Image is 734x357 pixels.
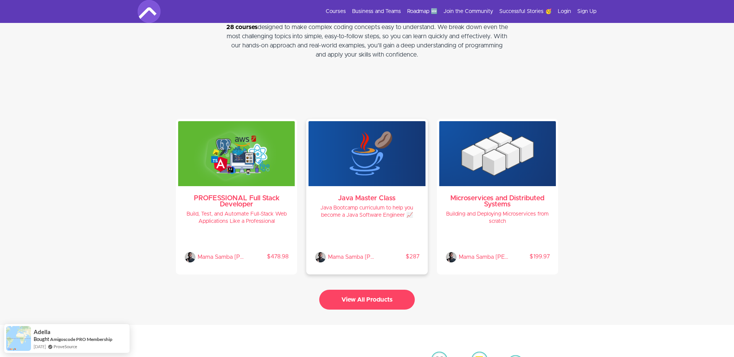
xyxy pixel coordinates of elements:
[352,8,401,15] a: Business and Teams
[309,121,425,186] img: KxJrDWUAT7eboSIIw62Q_java-master-class.png
[315,195,419,201] h3: Java Master Class
[328,252,377,263] p: Mama Samba Braima Nelson
[34,343,46,350] span: [DATE]
[377,253,419,261] p: $287
[319,290,415,310] button: View All Products
[445,211,550,225] h4: Building and Deploying Microservices from scratch
[319,299,415,302] a: View All Products
[184,252,196,263] img: Mama Samba Braima Nelson
[499,8,552,15] a: Successful Stories 🥳
[178,121,295,272] a: PROFESSIONAL Full Stack Developer Build, Test, and Automate Full-Stack Web Applications Like a Pr...
[459,252,508,263] p: Mama Samba Braima Nelson
[34,336,49,342] span: Bought
[247,253,289,261] p: $478.98
[577,8,596,15] a: Sign Up
[439,121,556,186] img: TihXErSBeUGYhRLXbhsQ_microservices.png
[226,24,258,30] a: 28 courses
[439,121,556,272] a: Microservices and Distributed Systems Building and Deploying Microservices from scratch Mama Samb...
[226,23,508,59] p: designed to make complex coding concepts easy to understand. We break down even the most challeng...
[198,252,247,263] p: Mama Samba Braima Nelson
[315,204,419,219] h4: Java Bootcamp curriculum to help you become a Java Software Engineer 📈
[326,8,346,15] a: Courses
[445,195,550,208] h3: Microservices and Distributed Systems
[6,326,31,351] img: provesource social proof notification image
[508,253,550,261] p: $199.97
[178,121,295,186] img: WPzdydpSLWzi0DE2vtpQ_full-stack-professional.png
[309,121,425,272] a: Java Master Class Java Bootcamp curriculum to help you become a Java Software Engineer 📈 Mama Sam...
[184,195,289,208] h3: PROFESSIONAL Full Stack Developer
[443,8,493,15] a: Join the Community
[407,8,437,15] a: Roadmap 🆕
[184,211,289,225] h4: Build, Test, and Automate Full-Stack Web Applications Like a Professional
[50,336,112,342] a: Amigoscode PRO Membership
[445,252,457,263] img: Mama Samba Braima Nelson
[315,252,326,263] img: Mama Samba Braima Nelson
[54,343,77,350] a: ProveSource
[34,329,50,335] span: Adella
[558,8,571,15] a: Login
